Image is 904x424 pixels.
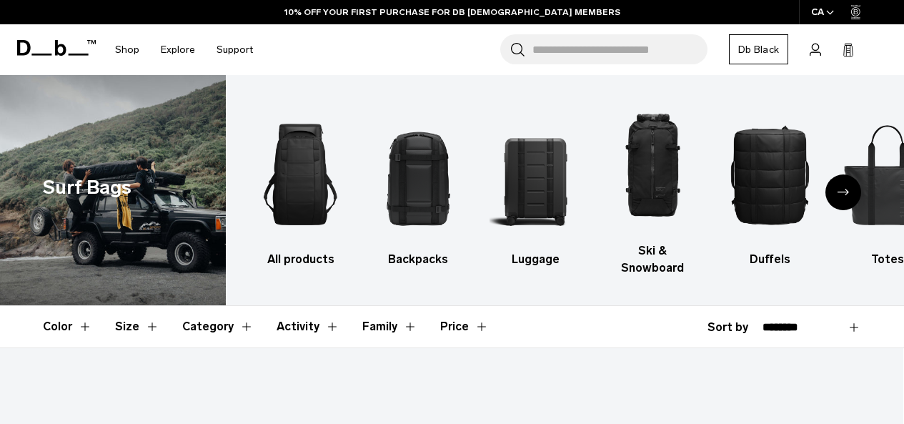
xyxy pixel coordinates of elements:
[277,306,339,347] button: Toggle Filter
[607,97,699,235] img: Db
[43,306,92,347] button: Toggle Filter
[607,242,699,277] h3: Ski & Snowboard
[284,6,620,19] a: 10% OFF YOUR FIRST PURCHASE FOR DB [DEMOGRAPHIC_DATA] MEMBERS
[362,306,417,347] button: Toggle Filter
[490,251,582,268] h3: Luggage
[607,97,699,277] a: Db Ski & Snowboard
[724,251,816,268] h3: Duffels
[182,306,254,347] button: Toggle Filter
[729,34,788,64] a: Db Black
[724,105,816,268] a: Db Duffels
[490,105,582,268] li: 3 / 9
[104,24,264,75] nav: Main Navigation
[490,105,582,244] img: Db
[372,251,464,268] h3: Backpacks
[161,24,195,75] a: Explore
[254,251,347,268] h3: All products
[490,105,582,268] a: Db Luggage
[372,105,464,244] img: Db
[254,105,347,244] img: Db
[440,306,489,347] button: Toggle Price
[372,105,464,268] a: Db Backpacks
[115,306,159,347] button: Toggle Filter
[217,24,253,75] a: Support
[607,97,699,277] li: 4 / 9
[254,105,347,268] li: 1 / 9
[115,24,139,75] a: Shop
[724,105,816,268] li: 5 / 9
[724,105,816,244] img: Db
[372,105,464,268] li: 2 / 9
[825,174,861,210] div: Next slide
[254,105,347,268] a: Db All products
[43,173,131,202] h1: Surf Bags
